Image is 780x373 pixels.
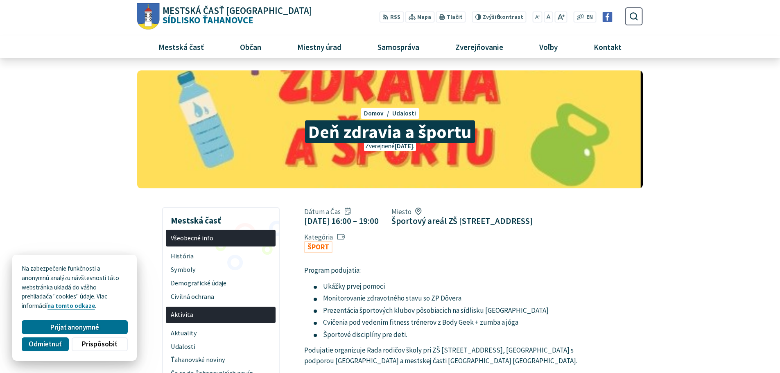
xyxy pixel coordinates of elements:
[294,36,344,58] span: Miestny úrad
[171,326,271,340] span: Aktuality
[591,36,625,58] span: Kontakt
[314,330,581,340] li: Športové disciplíny pre deti.
[314,305,581,316] li: Prezentácia športových klubov pôsobiacich na sídlisku [GEOGRAPHIC_DATA]
[171,308,271,322] span: Aktivita
[166,326,276,340] a: Aktuality
[374,36,422,58] span: Samospráva
[171,276,271,290] span: Demografické údaje
[29,340,61,348] span: Odmietnuť
[237,36,264,58] span: Občan
[22,264,127,311] p: Na zabezpečenie funkčnosti a anonymnú analýzu návštevnosti táto webstránka ukladá do vášho prehli...
[364,109,392,117] a: Domov
[22,320,127,334] button: Prijať anonymné
[171,353,271,367] span: Ťahanovské noviny
[525,36,573,58] a: Voľby
[314,281,581,292] li: Ukážky prvej pomoci
[441,36,518,58] a: Zverejňovanie
[395,142,413,150] span: [DATE]
[304,241,332,253] a: Šport
[304,233,345,242] span: Kategória
[166,230,276,246] a: Všeobecné info
[364,109,384,117] span: Domov
[166,210,276,227] h3: Mestská časť
[282,36,356,58] a: Miestny úrad
[483,14,499,20] span: Zvýšiť
[72,337,127,351] button: Prispôsobiť
[436,11,466,23] button: Tlačiť
[483,14,523,20] span: kontrast
[171,231,271,245] span: Všeobecné info
[304,207,379,216] span: Dátum a Čas
[171,340,271,353] span: Udalosti
[47,302,95,310] a: na tomto odkaze
[405,11,434,23] a: Mapa
[171,263,271,276] span: Symboly
[554,11,567,23] button: Zväčšiť veľkosť písma
[314,317,581,328] li: Cvičenia pod vedením fitness trénerov z Body Geek + zumba a jóga
[171,290,271,303] span: Civilná ochrana
[447,14,462,20] span: Tlačiť
[536,36,561,58] span: Voľby
[50,323,99,332] span: Prijať anonymné
[166,276,276,290] a: Demografické údaje
[166,290,276,303] a: Civilná ochrana
[380,11,404,23] a: RSS
[225,36,276,58] a: Občan
[166,340,276,353] a: Udalosti
[390,13,400,22] span: RSS
[586,13,593,22] span: EN
[155,36,207,58] span: Mestská časť
[304,265,581,276] p: Program podujatia:
[166,263,276,276] a: Symboly
[304,216,379,226] figcaption: [DATE] 16:00 – 19:00
[143,36,219,58] a: Mestská časť
[391,207,533,216] span: Miesto
[137,3,160,30] img: Prejsť na domovskú stránku
[137,3,312,30] a: Logo Sídlisko Ťahanovce, prejsť na domovskú stránku.
[82,340,117,348] span: Prispôsobiť
[584,13,595,22] a: EN
[544,11,553,23] button: Nastaviť pôvodnú veľkosť písma
[166,307,276,323] a: Aktivita
[392,109,416,117] a: Udalosti
[305,120,475,143] span: Deň zdravia a športu
[166,353,276,367] a: Ťahanovské noviny
[602,12,613,22] img: Prejsť na Facebook stránku
[166,249,276,263] a: História
[472,11,526,23] button: Zvýšiťkontrast
[391,216,533,226] figcaption: Športový areál ZŠ [STREET_ADDRESS]
[533,11,543,23] button: Zmenšiť veľkosť písma
[163,6,312,16] span: Mestská časť [GEOGRAPHIC_DATA]
[452,36,506,58] span: Zverejňovanie
[364,142,416,151] p: Zverejnené .
[314,293,581,304] li: Monitorovanie zdravotného stavu so ZP Dôvera
[304,345,581,366] p: Podujatie organizuje Rada rodičov školy pri ZŠ [STREET_ADDRESS], [GEOGRAPHIC_DATA] s podporou [GE...
[22,337,68,351] button: Odmietnuť
[160,6,312,25] span: Sídlisko Ťahanovce
[171,249,271,263] span: História
[579,36,637,58] a: Kontakt
[363,36,434,58] a: Samospráva
[417,13,431,22] span: Mapa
